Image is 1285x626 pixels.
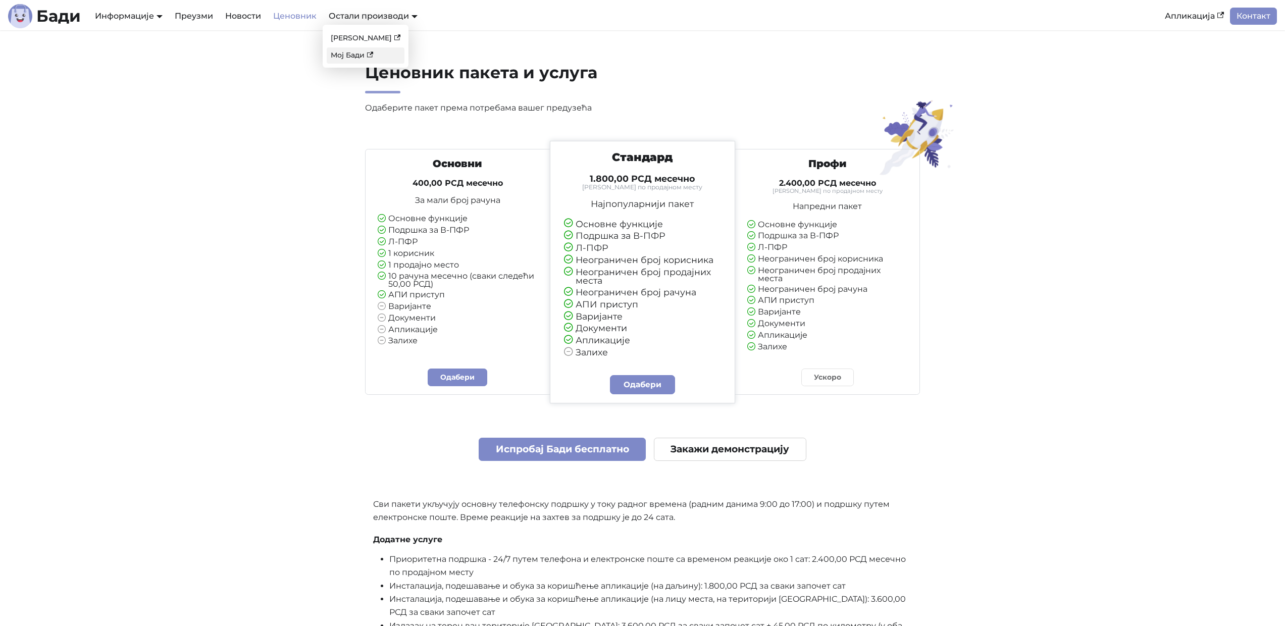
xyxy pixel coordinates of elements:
a: Остали производи [329,11,418,21]
h4: 2.400,00 РСД месечно [747,178,907,188]
small: [PERSON_NAME] по продајном месту [747,188,907,194]
li: Документи [378,314,538,323]
p: Сви пакети укључују основну телефонску подршку у току радног времена (радним данима 9:00 до 17:00... [373,498,912,525]
a: ЛогоБади [8,4,81,28]
li: Документи [564,324,722,333]
h3: Профи [747,158,907,170]
li: Неограничен број рачуна [564,288,722,297]
li: Варијанте [564,312,722,322]
li: Варијанте [378,302,538,311]
li: Основне функције [564,220,722,229]
p: Најпопуларнији пакет [564,199,722,208]
li: Неограничен број продајних места [564,268,722,285]
a: Одабери [428,369,487,386]
li: 10 рачуна месечно (сваки следећи 50,00 РСД) [378,272,538,288]
li: Подршка за В-ПФР [378,226,538,235]
p: Напредни пакет [747,202,907,211]
li: АПИ приступ [378,291,538,300]
li: Л-ПФР [378,238,538,247]
li: Основне функције [378,215,538,224]
li: Варијанте [747,308,907,317]
li: Залихе [564,348,722,357]
li: Неограничен број корисника [564,255,722,265]
li: Апликације [747,331,907,340]
li: АПИ приступ [747,296,907,305]
a: Испробај Бади бесплатно [479,438,646,461]
a: Апликација [1159,8,1230,25]
li: Подршка за В-ПФР [747,232,907,241]
li: Приоритетна подршка - 24/7 путем телефона и електронске поште са временом реакције око 1 сат: 2.4... [389,553,912,580]
li: 1 корисник [378,249,538,258]
li: Л-ПФР [564,243,722,253]
h4: Додатне услуге [373,535,912,545]
li: Основне функције [747,221,907,230]
li: Неограничен број продајних места [747,267,907,283]
a: Мој Бади [327,47,404,63]
h4: 400,00 РСД месечно [378,178,538,188]
small: [PERSON_NAME] по продајном месту [564,184,722,190]
h2: Ценовник пакета и услуга [365,63,738,93]
li: Л-ПФР [747,243,907,252]
li: Апликације [378,326,538,335]
h3: Стандард [564,150,722,165]
p: За мали број рачуна [378,196,538,204]
img: Ценовник пакета и услуга [873,99,961,176]
a: Новости [219,8,267,25]
a: Одабери [610,375,676,394]
li: Инсталација, подешавање и обука за коришћење апликације (на даљину): 1.800,00 РСД за сваки започе... [389,580,912,593]
li: Апликације [564,336,722,345]
li: Инсталација, подешавање и обука за коришћење апликације (на лицу места, на територији [GEOGRAPHIC... [389,593,912,619]
a: Закажи демонстрацију [654,438,806,461]
p: Одаберите пакет према потребама вашег предузећа [365,101,738,115]
li: АПИ приступ [564,300,722,309]
li: Подршка за В-ПФР [564,231,722,241]
a: Ценовник [267,8,323,25]
li: Неограничен број рачуна [747,285,907,294]
li: Залихе [747,343,907,352]
a: [PERSON_NAME] [327,30,404,46]
a: Информације [95,11,163,21]
h3: Основни [378,158,538,170]
a: Контакт [1230,8,1277,25]
li: 1 продајно место [378,261,538,270]
li: Залихе [378,337,538,346]
a: Преузми [169,8,219,25]
li: Неограничен број корисника [747,255,907,264]
h4: 1.800,00 РСД месечно [564,173,722,184]
img: Лого [8,4,32,28]
b: Бади [36,8,81,24]
li: Документи [747,320,907,329]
